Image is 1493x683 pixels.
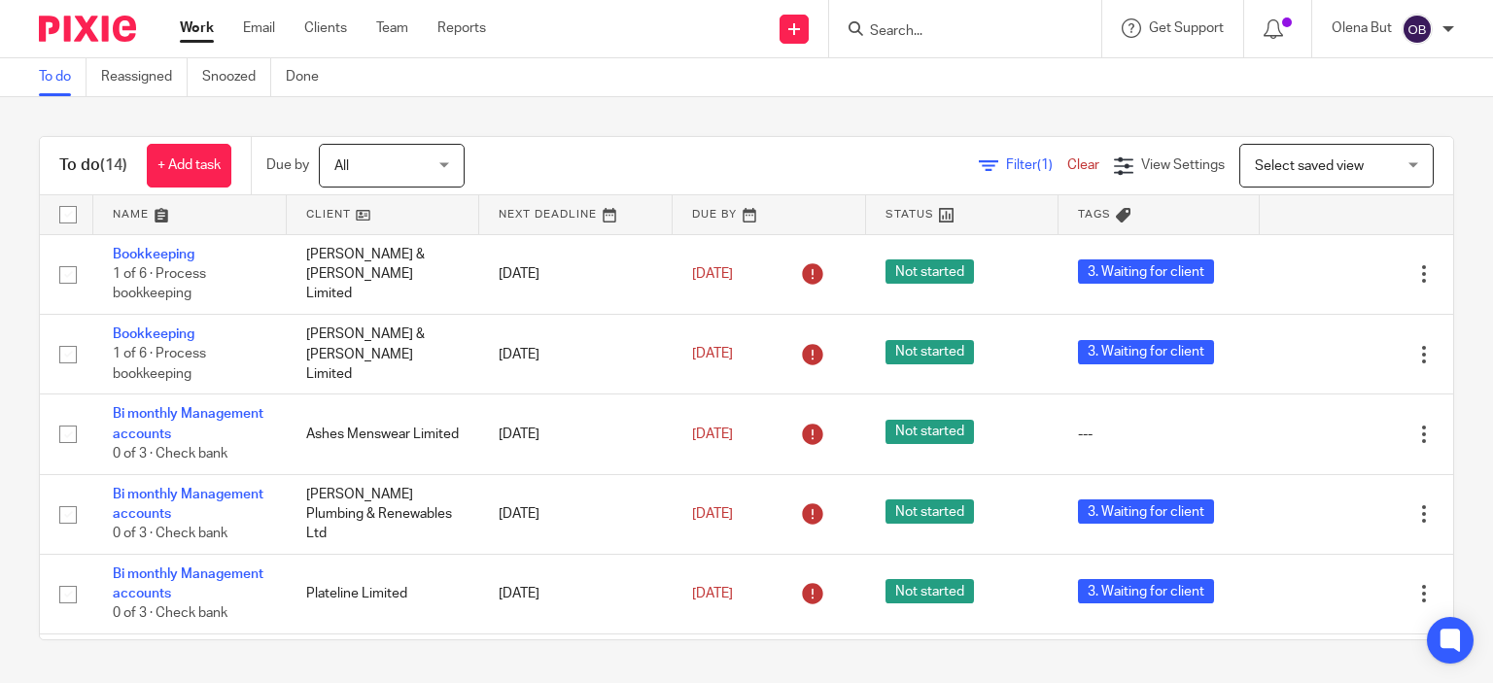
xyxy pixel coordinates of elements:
[1141,158,1225,172] span: View Settings
[479,234,673,314] td: [DATE]
[113,567,263,600] a: Bi monthly Management accounts
[287,234,480,314] td: [PERSON_NAME] & [PERSON_NAME] Limited
[1078,579,1214,603] span: 3. Waiting for client
[479,474,673,554] td: [DATE]
[376,18,408,38] a: Team
[1332,18,1392,38] p: Olena But
[287,314,480,393] td: [PERSON_NAME] & [PERSON_NAME] Limited
[180,18,214,38] a: Work
[437,18,486,38] a: Reports
[885,499,974,524] span: Not started
[59,155,127,176] h1: To do
[100,157,127,173] span: (14)
[287,394,480,474] td: Ashes Menswear Limited
[266,155,309,175] p: Due by
[113,607,227,621] span: 0 of 3 · Check bank
[287,554,480,633] td: Plateline Limited
[113,447,227,461] span: 0 of 3 · Check bank
[39,58,87,96] a: To do
[101,58,188,96] a: Reassigned
[113,348,206,382] span: 1 of 6 · Process bookkeeping
[287,474,480,554] td: [PERSON_NAME] Plumbing & Renewables Ltd
[885,420,974,444] span: Not started
[334,159,349,173] span: All
[868,23,1043,41] input: Search
[1149,21,1224,35] span: Get Support
[1255,159,1364,173] span: Select saved view
[479,394,673,474] td: [DATE]
[147,144,231,188] a: + Add task
[885,340,974,364] span: Not started
[1006,158,1067,172] span: Filter
[1402,14,1433,45] img: svg%3E
[202,58,271,96] a: Snoozed
[113,528,227,541] span: 0 of 3 · Check bank
[113,327,194,341] a: Bookkeeping
[692,348,733,361] span: [DATE]
[113,267,206,301] span: 1 of 6 · Process bookkeeping
[692,427,733,441] span: [DATE]
[1078,340,1214,364] span: 3. Waiting for client
[885,259,974,284] span: Not started
[113,248,194,261] a: Bookkeeping
[304,18,347,38] a: Clients
[1078,499,1214,524] span: 3. Waiting for client
[39,16,136,42] img: Pixie
[1078,259,1214,284] span: 3. Waiting for client
[479,554,673,633] td: [DATE]
[885,579,974,603] span: Not started
[243,18,275,38] a: Email
[113,488,263,521] a: Bi monthly Management accounts
[692,587,733,600] span: [DATE]
[479,314,673,393] td: [DATE]
[113,407,263,440] a: Bi monthly Management accounts
[692,507,733,521] span: [DATE]
[1078,425,1240,444] div: ---
[286,58,333,96] a: Done
[692,267,733,281] span: [DATE]
[1067,158,1099,172] a: Clear
[1078,209,1111,220] span: Tags
[1037,158,1053,172] span: (1)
